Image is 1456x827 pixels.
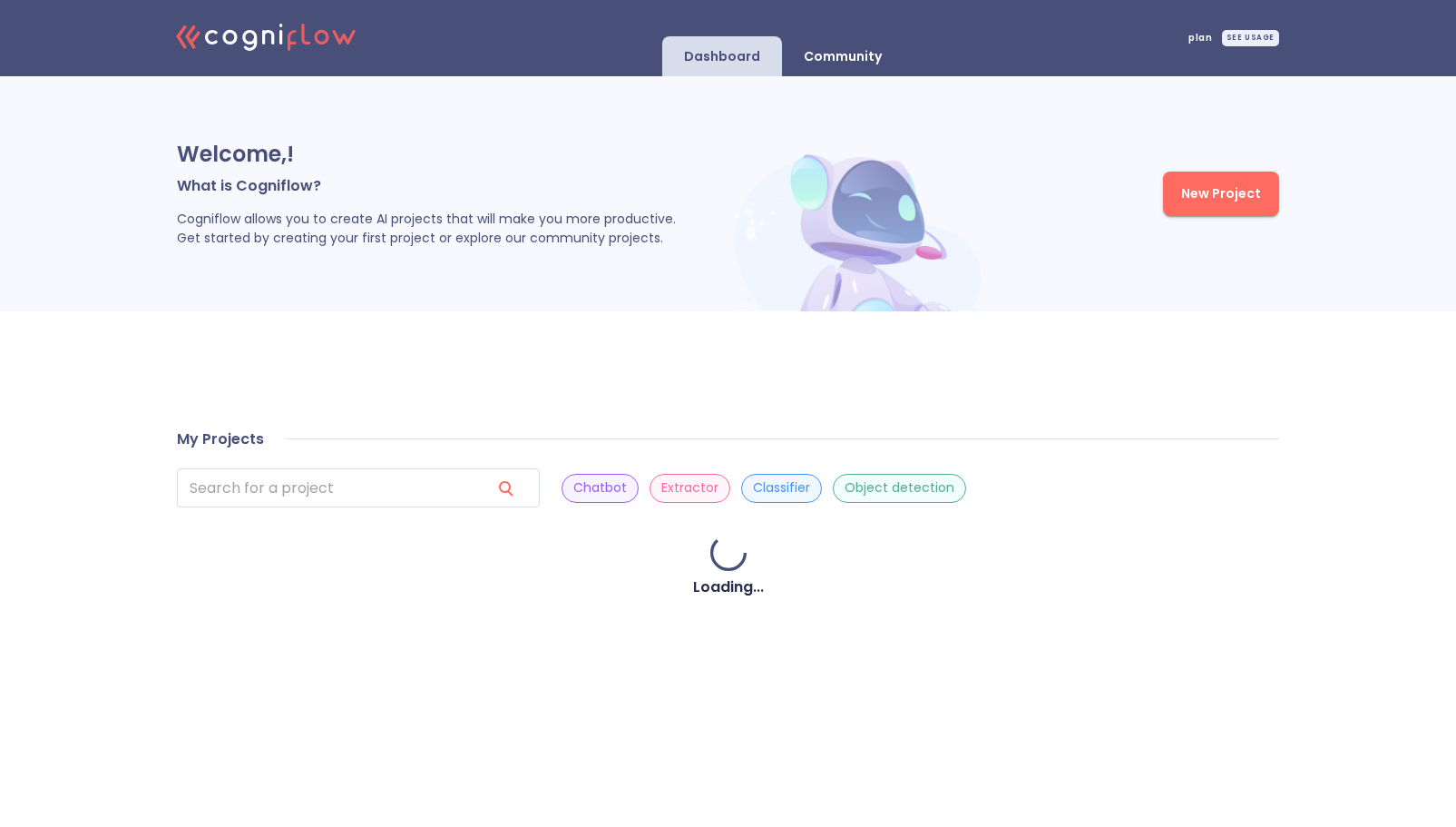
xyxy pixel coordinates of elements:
[1181,182,1261,205] span: New Project
[804,48,882,65] p: Community
[177,210,728,248] p: Cogniflow allows you to create AI projects that will make you more productive. Get started by cre...
[1222,30,1279,46] div: SEE USAGE
[728,139,992,311] img: header robot
[753,479,810,497] p: Classifier
[684,48,760,65] p: Dashboard
[177,468,476,507] input: search
[573,479,627,497] p: Chatbot
[661,479,718,497] p: Extractor
[1188,34,1212,43] span: plan
[845,479,954,497] p: Object detection
[177,430,264,448] h4: My Projects
[177,140,728,169] p: Welcome, !
[693,578,764,596] h4: Loading...
[177,176,728,195] p: What is Cogniflow?
[1163,172,1279,216] button: New Project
